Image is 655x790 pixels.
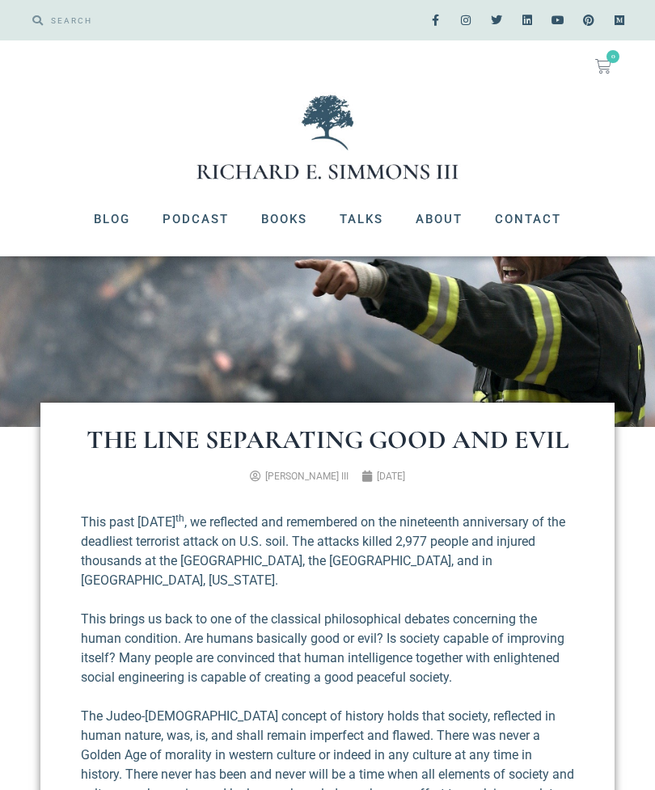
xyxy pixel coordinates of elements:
[146,198,245,240] a: Podcast
[399,198,479,240] a: About
[479,198,577,240] a: Contact
[265,471,349,482] span: [PERSON_NAME] III
[245,198,323,240] a: Books
[78,198,146,240] a: Blog
[43,8,319,32] input: SEARCH
[606,50,619,63] span: 0
[81,427,574,453] h1: The Line Separating Good and Evil
[377,471,405,482] time: [DATE]
[81,513,574,590] p: This past [DATE] , we reflected and remembered on the nineteenth anniversary of the deadliest ter...
[361,469,405,484] a: [DATE]
[576,49,631,84] a: 0
[323,198,399,240] a: Talks
[81,610,574,687] p: This brings us back to one of the classical philosophical debates concerning the human condition....
[175,513,184,524] sup: th
[16,198,639,240] nav: Menu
